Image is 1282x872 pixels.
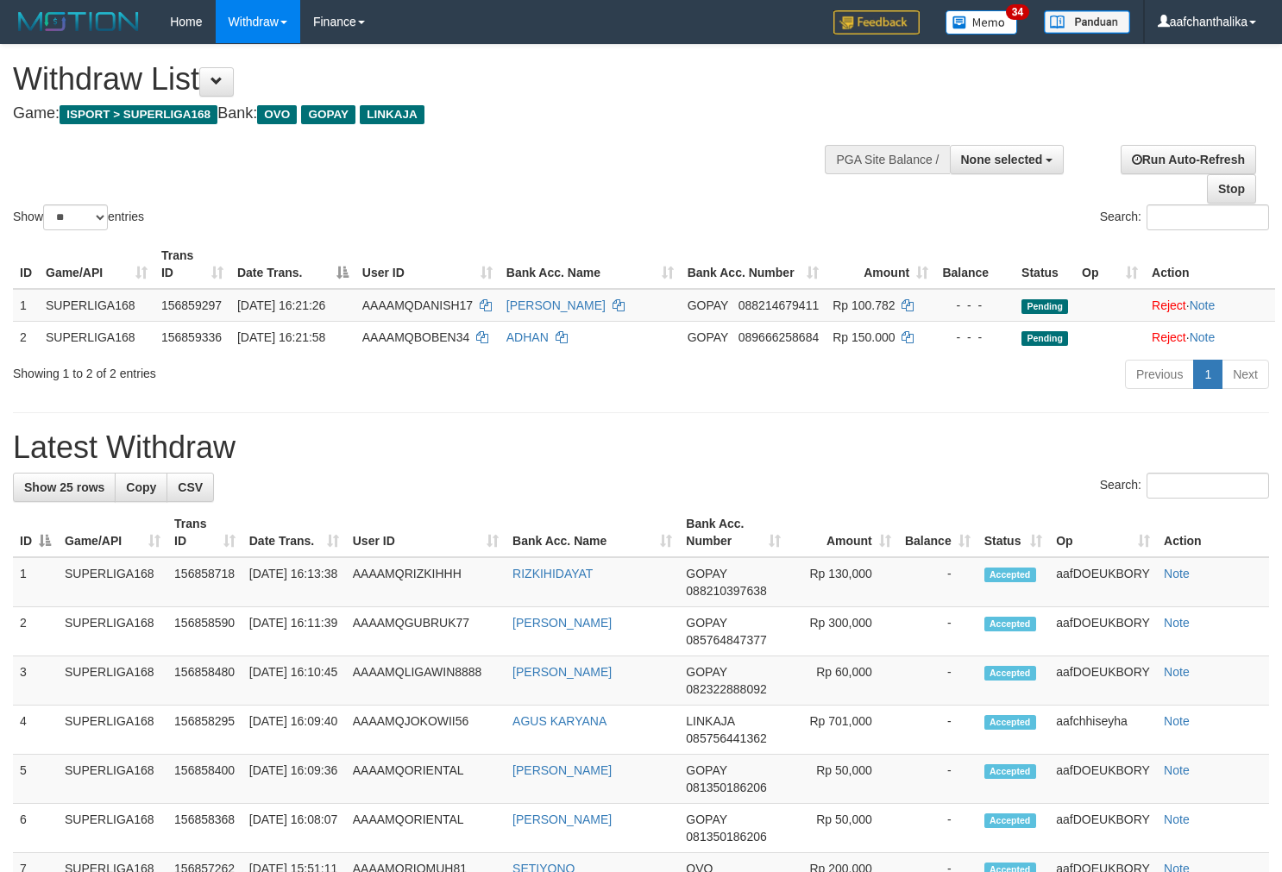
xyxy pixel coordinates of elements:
[512,812,612,826] a: [PERSON_NAME]
[115,473,167,502] a: Copy
[346,804,506,853] td: AAAAMQORIENTAL
[39,289,154,322] td: SUPERLIGA168
[898,804,977,853] td: -
[13,804,58,853] td: 6
[1145,240,1275,289] th: Action
[1015,240,1075,289] th: Status
[346,706,506,755] td: AAAAMQJOKOWII56
[1044,10,1130,34] img: panduan.png
[506,298,606,312] a: [PERSON_NAME]
[242,557,346,607] td: [DATE] 16:13:38
[898,656,977,706] td: -
[242,656,346,706] td: [DATE] 16:10:45
[898,755,977,804] td: -
[738,330,819,344] span: Copy 089666258684 to clipboard
[346,607,506,656] td: AAAAMQGUBRUK77
[346,557,506,607] td: AAAAMQRIZKIHHH
[512,763,612,777] a: [PERSON_NAME]
[679,508,788,557] th: Bank Acc. Number: activate to sort column ascending
[257,105,297,124] span: OVO
[833,10,920,35] img: Feedback.jpg
[242,508,346,557] th: Date Trans.: activate to sort column ascending
[788,755,898,804] td: Rp 50,000
[242,804,346,853] td: [DATE] 16:08:07
[13,321,39,353] td: 2
[58,804,167,853] td: SUPERLIGA168
[161,330,222,344] span: 156859336
[500,240,681,289] th: Bank Acc. Name: activate to sort column ascending
[686,763,726,777] span: GOPAY
[346,656,506,706] td: AAAAMQLIGAWIN8888
[230,240,355,289] th: Date Trans.: activate to sort column descending
[950,145,1065,174] button: None selected
[1190,298,1216,312] a: Note
[977,508,1050,557] th: Status: activate to sort column ascending
[788,508,898,557] th: Amount: activate to sort column ascending
[898,557,977,607] td: -
[788,607,898,656] td: Rp 300,000
[898,706,977,755] td: -
[688,298,728,312] span: GOPAY
[161,298,222,312] span: 156859297
[512,616,612,630] a: [PERSON_NAME]
[686,633,766,647] span: Copy 085764847377 to clipboard
[362,330,470,344] span: AAAAMQBOBEN34
[178,480,203,494] span: CSV
[167,656,242,706] td: 156858480
[167,473,214,502] a: CSV
[1049,607,1157,656] td: aafDOEUKBORY
[1157,508,1269,557] th: Action
[686,616,726,630] span: GOPAY
[1147,204,1269,230] input: Search:
[1152,298,1186,312] a: Reject
[154,240,230,289] th: Trans ID: activate to sort column ascending
[13,755,58,804] td: 5
[167,804,242,853] td: 156858368
[506,330,549,344] a: ADHAN
[686,714,734,728] span: LINKAJA
[686,567,726,580] span: GOPAY
[1049,706,1157,755] td: aafchhiseyha
[13,557,58,607] td: 1
[788,557,898,607] td: Rp 130,000
[13,430,1269,465] h1: Latest Withdraw
[826,240,935,289] th: Amount: activate to sort column ascending
[346,755,506,804] td: AAAAMQORIENTAL
[935,240,1015,289] th: Balance
[13,204,144,230] label: Show entries
[1049,557,1157,607] td: aafDOEUKBORY
[788,656,898,706] td: Rp 60,000
[13,358,521,382] div: Showing 1 to 2 of 2 entries
[58,557,167,607] td: SUPERLIGA168
[1164,567,1190,580] a: Note
[512,567,593,580] a: RIZKIHIDAYAT
[242,607,346,656] td: [DATE] 16:11:39
[13,240,39,289] th: ID
[346,508,506,557] th: User ID: activate to sort column ascending
[898,508,977,557] th: Balance: activate to sort column ascending
[686,665,726,679] span: GOPAY
[686,682,766,696] span: Copy 082322888092 to clipboard
[1125,360,1194,389] a: Previous
[788,804,898,853] td: Rp 50,000
[984,715,1036,730] span: Accepted
[39,321,154,353] td: SUPERLIGA168
[686,731,766,745] span: Copy 085756441362 to clipboard
[242,755,346,804] td: [DATE] 16:09:36
[984,666,1036,681] span: Accepted
[1164,616,1190,630] a: Note
[1049,656,1157,706] td: aafDOEUKBORY
[1121,145,1256,174] a: Run Auto-Refresh
[301,105,355,124] span: GOPAY
[942,297,1008,314] div: - - -
[167,706,242,755] td: 156858295
[1021,331,1068,346] span: Pending
[1164,763,1190,777] a: Note
[898,607,977,656] td: -
[961,153,1043,166] span: None selected
[984,617,1036,631] span: Accepted
[788,706,898,755] td: Rp 701,000
[512,665,612,679] a: [PERSON_NAME]
[167,755,242,804] td: 156858400
[1006,4,1029,20] span: 34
